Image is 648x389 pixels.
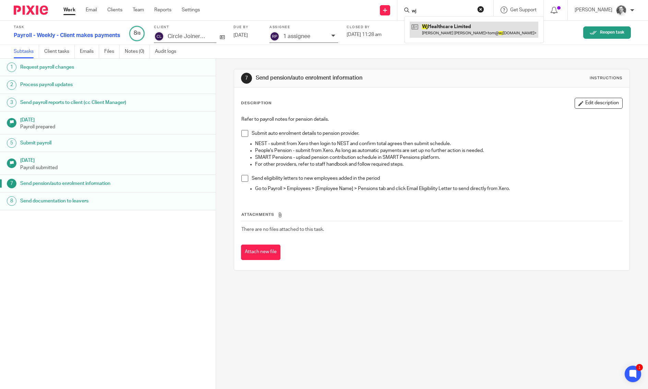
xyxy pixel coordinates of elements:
[20,155,209,164] h1: [DATE]
[154,7,171,13] a: Reports
[168,33,206,39] p: Circle Joinery Ltd
[255,140,622,147] p: NEST - submit from Xero then login to NEST and confirm total agrees then submit schedule.
[575,98,623,109] button: Edit description
[590,75,623,81] div: Instructions
[7,62,16,72] div: 1
[241,245,280,260] button: Attach new file
[104,45,120,58] a: Files
[233,33,248,38] span: [DATE]
[182,7,200,13] a: Settings
[510,8,537,12] span: Get Support
[20,80,146,90] h1: Process payroll updates
[241,213,274,216] span: Attachments
[7,98,16,107] div: 3
[133,7,144,13] a: Team
[583,26,631,39] button: Reopen task
[616,5,627,16] img: Rod%202%20Small.jpg
[241,227,324,232] span: There are no files attached to this task.
[256,74,447,82] h1: Send pension/auto enrolment information
[233,25,261,30] label: Due by
[255,185,622,192] p: Go to Payroll > Employees > [Employee Name] > Pensions tab and click Email Eligibility Letter to ...
[20,123,209,130] p: Payroll prepared
[86,7,97,13] a: Email
[255,161,622,168] p: For other providers, refer to staff handbook and follow required steps.
[252,130,622,137] p: Submit auto enrolment details to pension provider.
[241,73,252,84] div: 7
[44,45,75,58] a: Client tasks
[14,25,120,30] label: Task
[20,196,146,206] h1: Send documentation to leavers
[7,80,16,90] div: 2
[477,6,484,13] button: Clear
[107,7,122,13] a: Clients
[347,32,382,37] span: [DATE] 11:28 am
[255,147,622,154] p: People's Pension - submit from Xero. As long as automatic payments are set up no further action i...
[20,138,146,148] h1: Submit payroll
[283,33,310,39] p: 1 assignee
[255,154,622,161] p: SMART Pensions - upload pension contribution schedule in SMART Pensions platform.
[411,8,473,14] input: Search
[14,5,48,15] img: Pixie
[269,31,280,42] img: svg%3E
[269,25,338,30] label: Assignee
[7,138,16,148] div: 5
[14,45,39,58] a: Subtasks
[347,25,382,30] label: Closed by
[125,45,150,58] a: Notes (0)
[20,178,146,189] h1: Send pension/auto enrolment information
[129,29,145,37] div: 8
[241,101,272,106] p: Description
[241,116,622,123] p: Refer to payroll notes for pension details.
[20,62,146,72] h1: Request payroll changes
[20,97,146,108] h1: Send payroll reports to client (cc Client Manager)
[14,32,120,39] p: Payroll - Weekly - Client makes payments
[20,115,209,123] h1: [DATE]
[63,7,75,13] a: Work
[80,45,99,58] a: Emails
[600,30,624,35] span: Reopen task
[20,164,209,171] p: Payroll submitted
[155,45,181,58] a: Audit logs
[154,31,164,42] img: svg%3E
[137,32,141,35] small: /8
[7,179,16,188] div: 7
[636,364,643,371] div: 1
[252,175,622,182] p: Send eligibility letters to new employees added in the period
[7,196,16,206] div: 8
[575,7,612,13] p: [PERSON_NAME]
[154,25,225,30] label: Client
